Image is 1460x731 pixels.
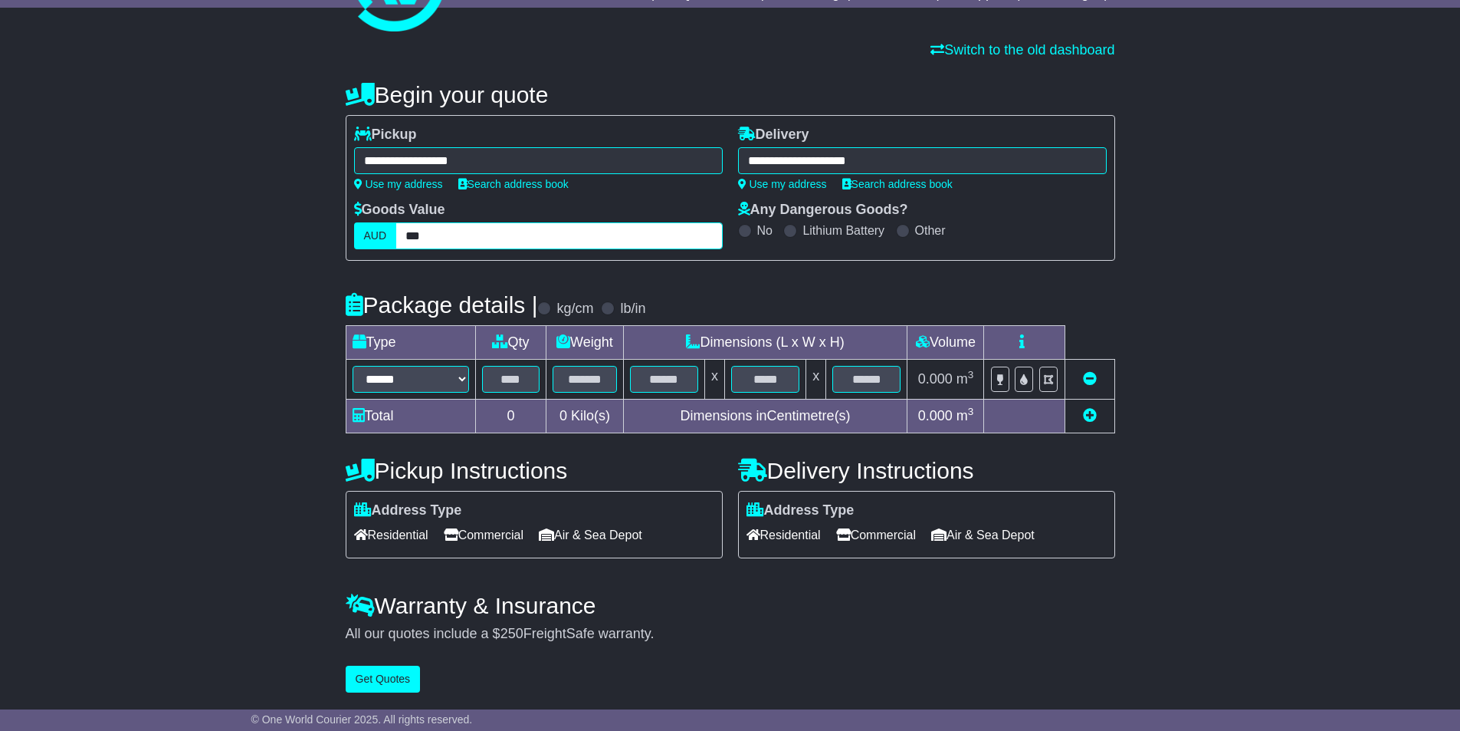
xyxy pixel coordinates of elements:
a: Switch to the old dashboard [930,42,1114,58]
td: Type [346,326,475,360]
a: Remove this item [1083,371,1097,387]
span: Air & Sea Depot [931,523,1035,547]
h4: Begin your quote [346,82,1115,107]
label: Lithium Battery [802,223,884,238]
label: Any Dangerous Goods? [738,202,908,219]
h4: Delivery Instructions [738,458,1115,483]
td: Kilo(s) [546,400,624,433]
span: Residential [354,523,428,547]
span: Residential [746,523,821,547]
h4: Pickup Instructions [346,458,723,483]
label: Goods Value [354,202,445,219]
label: No [757,223,773,238]
sup: 3 [968,369,974,380]
sup: 3 [968,406,974,417]
label: Address Type [354,502,462,519]
a: Search address book [458,178,569,190]
span: 0.000 [918,371,953,387]
label: Pickup [354,127,417,143]
label: lb/in [620,301,645,318]
span: © One World Courier 2025. All rights reserved. [251,713,473,726]
a: Search address book [842,178,953,190]
label: AUD [354,222,397,249]
label: Delivery [738,127,809,143]
h4: Package details | [346,292,538,318]
a: Use my address [738,178,827,190]
label: kg/cm [556,301,593,318]
span: Air & Sea Depot [539,523,642,547]
a: Use my address [354,178,443,190]
span: 250 [500,626,523,641]
td: Volume [907,326,984,360]
span: Commercial [444,523,523,547]
td: Weight [546,326,624,360]
td: 0 [475,400,546,433]
td: x [806,360,826,400]
label: Address Type [746,502,855,519]
div: All our quotes include a $ FreightSafe warranty. [346,626,1115,643]
td: Total [346,400,475,433]
td: Qty [475,326,546,360]
td: x [704,360,724,400]
td: Dimensions in Centimetre(s) [623,400,907,433]
span: Commercial [836,523,916,547]
span: 0 [559,408,567,423]
span: m [956,371,974,387]
label: Other [915,223,946,238]
span: 0.000 [918,408,953,423]
a: Add new item [1083,408,1097,423]
h4: Warranty & Insurance [346,593,1115,618]
span: m [956,408,974,423]
td: Dimensions (L x W x H) [623,326,907,360]
button: Get Quotes [346,666,421,693]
